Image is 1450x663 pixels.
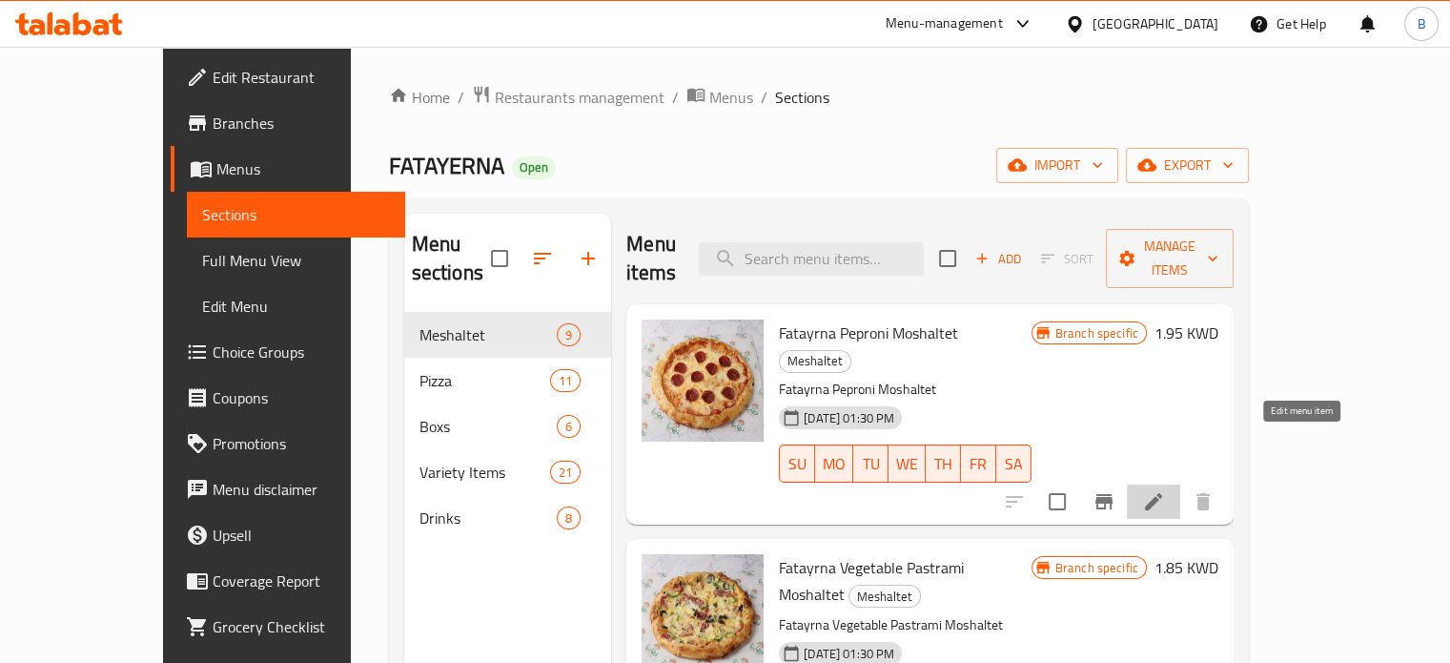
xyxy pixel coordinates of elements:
span: Full Menu View [202,249,390,272]
span: B [1417,13,1425,34]
a: Menus [171,146,405,192]
span: Branch specific [1048,324,1146,342]
div: Variety Items21 [404,449,612,495]
h6: 1.95 KWD [1154,320,1218,346]
button: Add [968,244,1029,274]
div: items [557,323,581,346]
span: Coverage Report [213,570,390,592]
button: SU [779,445,815,483]
span: Boxs [419,415,557,438]
div: Open [512,156,556,179]
span: Manage items [1121,235,1218,282]
span: Select section first [1029,244,1106,274]
button: TU [853,445,888,483]
span: Promotions [213,432,390,455]
span: 8 [558,509,580,528]
h6: 1.85 KWD [1154,554,1218,581]
a: Menus [686,85,753,110]
a: Edit Menu [187,283,405,329]
span: Sections [202,203,390,226]
div: Meshaltet [848,585,921,608]
a: Upsell [171,512,405,558]
span: Add [972,248,1024,270]
p: Fatayrna Vegetable Pastrami Moshaltet [779,613,1031,637]
button: TH [926,445,961,483]
span: Pizza [419,369,550,392]
span: MO [823,450,846,478]
div: Pizza11 [404,358,612,404]
span: FR [969,450,989,478]
span: 6 [558,418,580,436]
div: items [550,369,581,392]
span: [DATE] 01:30 PM [796,645,902,663]
button: delete [1180,479,1226,525]
button: Add section [565,236,611,281]
nav: Menu sections [404,304,612,549]
span: Branches [213,112,390,135]
a: Branches [171,100,405,146]
button: SA [996,445,1031,483]
div: items [557,507,581,529]
nav: breadcrumb [389,85,1249,110]
a: Edit Restaurant [171,54,405,100]
div: Drinks8 [404,495,612,541]
span: Fatayrna Peproni Moshaltet [779,319,958,347]
li: / [761,86,767,109]
span: FATAYERNA [389,144,504,187]
span: Fatayrna Vegetable Pastrami Moshaltet [779,553,964,609]
li: / [458,86,464,109]
span: 11 [551,372,580,390]
span: Select all sections [480,238,520,279]
a: Coverage Report [171,558,405,604]
span: TU [861,450,881,478]
span: Open [512,159,556,176]
span: Meshaltet [780,350,850,372]
button: FR [961,445,996,483]
button: WE [888,445,926,483]
span: Drinks [419,507,557,529]
button: Manage items [1106,229,1234,288]
span: TH [933,450,953,478]
span: Branch specific [1048,559,1146,577]
p: Fatayrna Peproni Moshaltet [779,378,1031,402]
span: Sections [775,86,829,109]
div: Meshaltet [779,350,851,373]
span: Variety Items [419,461,550,484]
span: WE [896,450,918,478]
span: Menus [709,86,753,109]
input: search [699,242,924,276]
a: Grocery Checklist [171,604,405,650]
img: Fatayrna Peproni Moshaltet [642,320,764,442]
a: Full Menu View [187,238,405,283]
span: [DATE] 01:30 PM [796,409,902,427]
span: 9 [558,326,580,344]
a: Choice Groups [171,329,405,375]
span: Edit Menu [202,295,390,318]
a: Promotions [171,421,405,466]
span: Restaurants management [495,86,664,109]
span: Meshaltet [849,586,920,608]
button: MO [815,445,853,483]
button: import [996,148,1118,183]
div: Meshaltet9 [404,312,612,358]
span: export [1141,154,1234,177]
button: export [1126,148,1249,183]
a: Restaurants management [472,85,664,110]
li: / [672,86,679,109]
span: Coupons [213,386,390,409]
h2: Menu sections [412,230,492,287]
span: 21 [551,464,580,482]
span: Grocery Checklist [213,615,390,638]
div: Boxs6 [404,404,612,449]
div: items [557,415,581,438]
span: Select section [928,238,968,279]
a: Sections [187,192,405,238]
span: Meshaltet [419,323,557,346]
span: Upsell [213,524,390,547]
span: Edit Restaurant [213,66,390,89]
span: Add item [968,244,1029,274]
span: SA [1004,450,1024,478]
div: items [550,461,581,484]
